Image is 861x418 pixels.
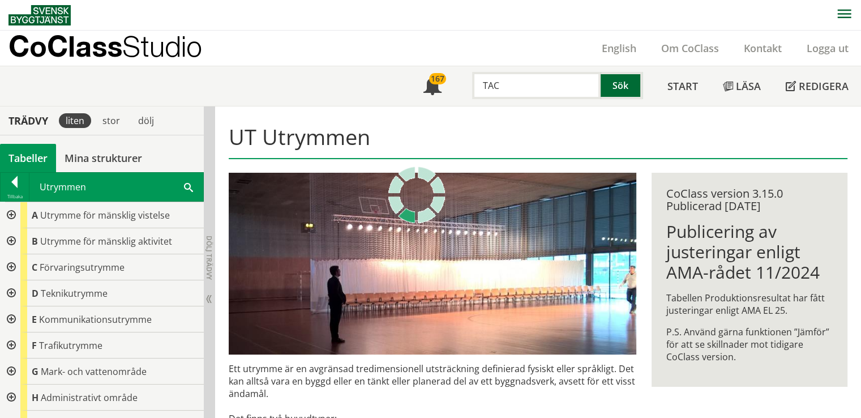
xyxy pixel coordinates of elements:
[29,173,203,201] div: Utrymmen
[184,181,193,193] span: Sök i tabellen
[32,235,38,248] span: B
[731,41,794,55] a: Kontakt
[388,167,445,223] img: Laddar
[429,73,446,84] div: 167
[39,339,102,352] span: Trafikutrymme
[601,72,642,99] button: Sök
[204,236,214,280] span: Dölj trädvy
[423,78,442,96] span: Notifikationer
[39,313,152,326] span: Kommunikationsutrymme
[229,173,636,355] img: utrymme.jpg
[56,144,151,172] a: Mina strukturer
[666,187,833,212] div: CoClass version 3.15.0 Publicerad [DATE]
[8,31,226,66] a: CoClassStudio
[32,209,38,221] span: A
[8,40,202,53] p: CoClass
[41,365,147,378] span: Mark- och vattenområde
[41,391,138,404] span: Administrativt område
[794,41,861,55] a: Logga ut
[667,79,698,93] span: Start
[40,235,172,248] span: Utrymme för mänsklig aktivitet
[32,391,38,404] span: H
[96,113,127,128] div: stor
[32,339,37,352] span: F
[472,72,601,99] input: Sök
[32,287,38,300] span: D
[229,124,848,159] h1: UT Utrymmen
[40,261,125,274] span: Förvaringsutrymme
[411,66,454,106] a: 167
[59,113,91,128] div: liten
[710,66,773,106] a: Läsa
[799,79,849,93] span: Redigera
[1,192,29,201] div: Tillbaka
[122,29,202,63] span: Studio
[589,41,649,55] a: English
[666,292,833,317] p: Tabellen Produktionsresultat har fått justeringar enligt AMA EL 25.
[8,5,71,25] img: Svensk Byggtjänst
[666,326,833,363] p: P.S. Använd gärna funktionen ”Jämför” för att se skillnader mot tidigare CoClass version.
[649,41,731,55] a: Om CoClass
[32,261,37,274] span: C
[666,221,833,283] h1: Publicering av justeringar enligt AMA-rådet 11/2024
[41,287,108,300] span: Teknikutrymme
[655,66,710,106] a: Start
[736,79,761,93] span: Läsa
[32,313,37,326] span: E
[32,365,38,378] span: G
[40,209,170,221] span: Utrymme för mänsklig vistelse
[131,113,161,128] div: dölj
[773,66,861,106] a: Redigera
[2,114,54,127] div: Trädvy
